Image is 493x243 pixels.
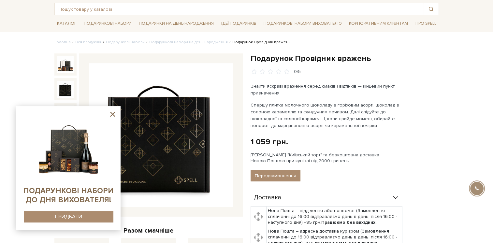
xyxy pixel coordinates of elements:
[89,63,233,207] img: Подарунок Провідник вражень
[57,81,74,98] img: Подарунок Провідник вражень
[254,195,281,201] span: Доставка
[57,56,74,73] img: Подарунок Провідник вражень
[251,53,439,64] h1: Подарунок Провідник вражень
[149,40,228,45] a: Подарункові набори на день народження
[136,19,216,29] a: Подарунки на День народження
[75,40,101,45] a: Вся продукція
[218,19,259,29] a: Ідеї подарунків
[55,3,424,15] input: Пошук товару у каталозі
[251,102,403,129] p: Спершу плитка молочного шоколаду з горіховим асорті, шоколад з солоною карамеллю та фундучним печ...
[346,18,411,29] a: Корпоративним клієнтам
[251,152,439,164] div: [PERSON_NAME] "Київський торт" та безкоштовна доставка Новою Поштою при купівлі від 2000 гривень
[54,40,71,45] a: Головна
[228,39,290,45] li: Подарунок Провідник вражень
[251,170,300,181] button: Передзамовлення
[261,18,344,29] a: Подарункові набори вихователю
[413,19,439,29] a: Про Spell
[57,106,74,122] img: Подарунок Провідник вражень
[54,226,243,235] div: Разом смачніше
[321,220,377,225] b: Працюємо без вихідних.
[424,3,439,15] button: Пошук товару у каталозі
[54,19,79,29] a: Каталог
[251,83,403,96] p: Знайти яскраві враження серед смаків і відтінків — кінцевий пункт призначення.
[81,19,134,29] a: Подарункові набори
[294,69,301,75] div: 0/5
[266,206,402,227] td: Нова Пошта – відділення або поштомат (Замовлення сплаченні до 16:00 відправляємо день в день, піс...
[251,137,288,147] div: 1 059 грн.
[106,40,145,45] a: Подарункові набори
